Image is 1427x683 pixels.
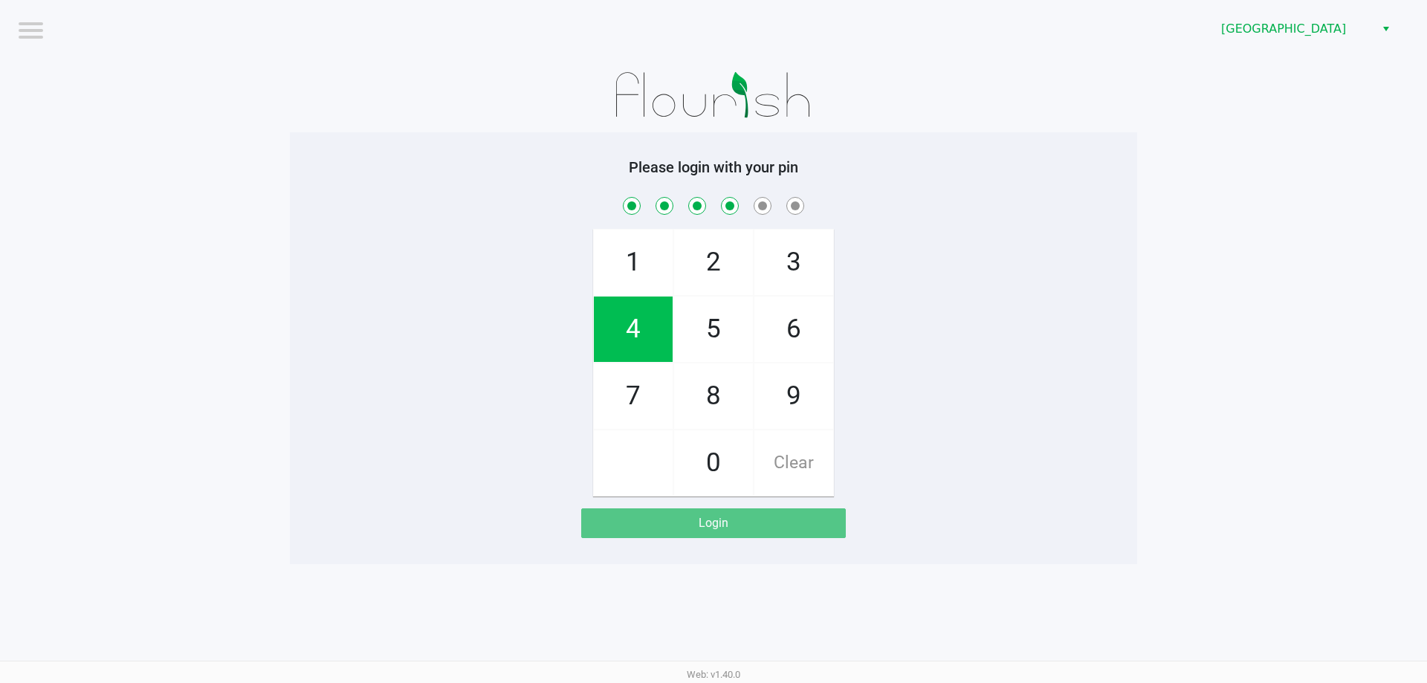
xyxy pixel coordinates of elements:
[594,297,673,362] span: 4
[674,230,753,295] span: 2
[674,363,753,429] span: 8
[754,230,833,295] span: 3
[674,430,753,496] span: 0
[674,297,753,362] span: 5
[687,669,740,680] span: Web: v1.40.0
[594,230,673,295] span: 1
[754,430,833,496] span: Clear
[301,158,1126,176] h5: Please login with your pin
[594,363,673,429] span: 7
[1221,20,1366,38] span: [GEOGRAPHIC_DATA]
[754,363,833,429] span: 9
[754,297,833,362] span: 6
[1375,16,1397,42] button: Select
